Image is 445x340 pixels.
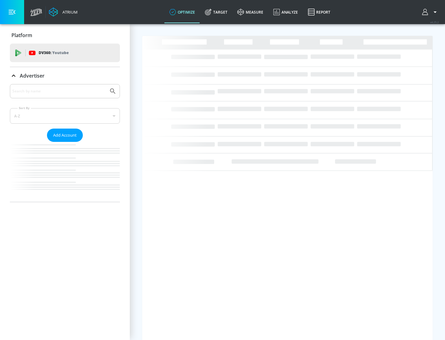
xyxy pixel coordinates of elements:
span: v 4.25.2 [430,20,439,24]
label: Sort By [18,106,31,110]
button: Add Account [47,129,83,142]
nav: list of Advertiser [10,142,120,202]
div: Platform [10,27,120,44]
a: Atrium [49,7,78,17]
a: measure [232,1,268,23]
a: optimize [164,1,200,23]
a: Target [200,1,232,23]
span: Add Account [53,132,77,139]
a: Analyze [268,1,303,23]
p: Youtube [52,49,69,56]
p: Advertiser [20,72,44,79]
div: DV360: Youtube [10,44,120,62]
div: Atrium [60,9,78,15]
div: Advertiser [10,67,120,84]
p: DV360: [39,49,69,56]
div: A-Z [10,108,120,124]
p: Platform [11,32,32,39]
div: Advertiser [10,84,120,202]
input: Search by name [12,87,106,95]
a: Report [303,1,335,23]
